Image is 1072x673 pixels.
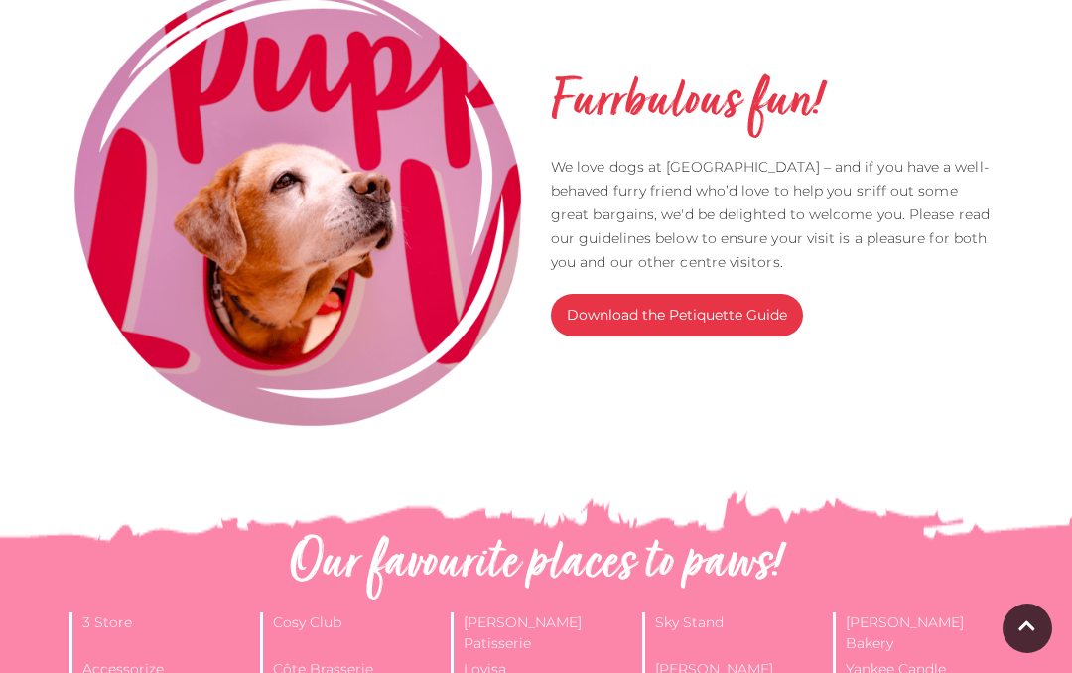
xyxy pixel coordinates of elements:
[833,612,1012,659] li: [PERSON_NAME] Bakery
[551,294,803,336] a: Download the Petiquette Guide
[260,612,442,659] li: Cosy Club
[551,155,998,274] p: We love dogs at [GEOGRAPHIC_DATA] – and if you have a well-behaved furry friend who’d love to hel...
[642,612,824,659] li: Sky Stand
[74,533,998,597] h2: Our favourite places to paws!
[551,71,823,135] h2: Furrbulous fun!
[451,612,632,659] li: [PERSON_NAME] Patisserie
[69,612,250,659] li: 3 Store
